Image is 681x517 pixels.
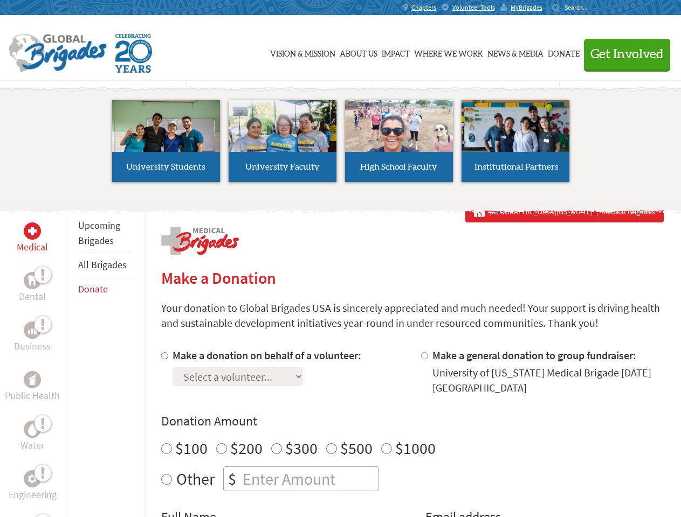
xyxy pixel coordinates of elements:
[175,438,208,458] label: $100
[112,100,220,172] img: menu_brigades_submenu_1.jpg
[28,474,37,483] img: Engineering
[14,322,51,354] a: BusinessBusiness
[432,365,664,395] div: University of [US_STATE] Medical Brigade [DATE] [GEOGRAPHIC_DATA]
[17,222,48,255] a: MedicalMedical
[161,268,664,288] h2: Make a Donation
[24,322,41,339] div: Business
[584,39,670,69] button: Get Involved
[28,374,37,385] img: Public Health
[229,100,336,182] a: University Faculty
[245,163,320,171] span: University Faculty
[28,326,37,334] img: Business
[24,222,41,240] div: Medical
[24,470,41,487] div: Engineering
[5,388,60,403] p: Public Health
[340,438,373,458] label: $500
[487,25,544,79] a: News & Media
[161,301,664,331] p: Your donation to Global Brigades USA is sincerely appreciated and much needed! Your support is dr...
[452,3,495,12] span: Volunteer Tools
[17,240,48,255] p: Medical
[590,48,664,61] span: Get Involved
[24,272,41,289] div: Dental
[14,339,51,354] p: Business
[28,227,37,235] img: Medical
[548,25,580,79] a: Donate
[345,100,453,182] a: High School Faculty
[78,283,108,295] a: Donate
[24,371,41,388] div: Public Health
[24,421,41,438] div: Water
[395,438,436,458] label: $1000
[340,25,377,79] a: About Us
[462,100,569,182] a: Institutional Partners
[382,25,410,79] a: Impact
[28,275,37,285] img: Dental
[230,438,263,458] label: $200
[28,423,37,435] img: Water
[20,438,44,453] p: Water
[224,467,240,491] div: $
[19,272,46,304] a: DentalDental
[270,25,335,79] a: Vision & Mission
[126,163,205,171] span: University Students
[229,100,336,172] img: menu_brigades_submenu_2.jpg
[78,214,131,253] li: Upcoming Brigades
[511,3,542,12] span: MyBrigades
[112,100,220,182] a: University Students
[78,253,131,277] li: All Brigades
[285,438,318,458] label: $300
[432,348,636,362] label: Make a general donation to group fundraiser:
[240,467,379,491] input: Enter Amount
[474,163,559,171] span: Institutional Partners
[78,277,131,301] li: Donate
[5,371,60,403] a: Public HealthPublic Health
[414,25,483,79] a: Where We Work
[173,348,361,362] label: Make a donation on behalf of a volunteer:
[78,258,127,271] a: All Brigades
[161,227,239,255] img: logo-medical.png
[176,466,215,491] label: Other
[565,3,595,11] input: Search...
[19,289,46,304] p: Dental
[20,421,44,453] a: WaterWater
[411,3,436,12] span: Chapters
[360,163,437,171] span: High School Faculty
[115,34,152,73] img: Global Brigades Celebrating 20 Years
[161,413,664,430] h4: Donation Amount
[9,34,107,73] img: Global Brigades Logo
[9,470,57,502] a: EngineeringEngineering
[78,219,120,247] a: Upcoming Brigades
[9,487,57,502] p: Engineering
[345,100,453,152] img: menu_brigades_submenu_3.jpg
[462,100,569,172] img: menu_brigades_submenu_4.jpg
